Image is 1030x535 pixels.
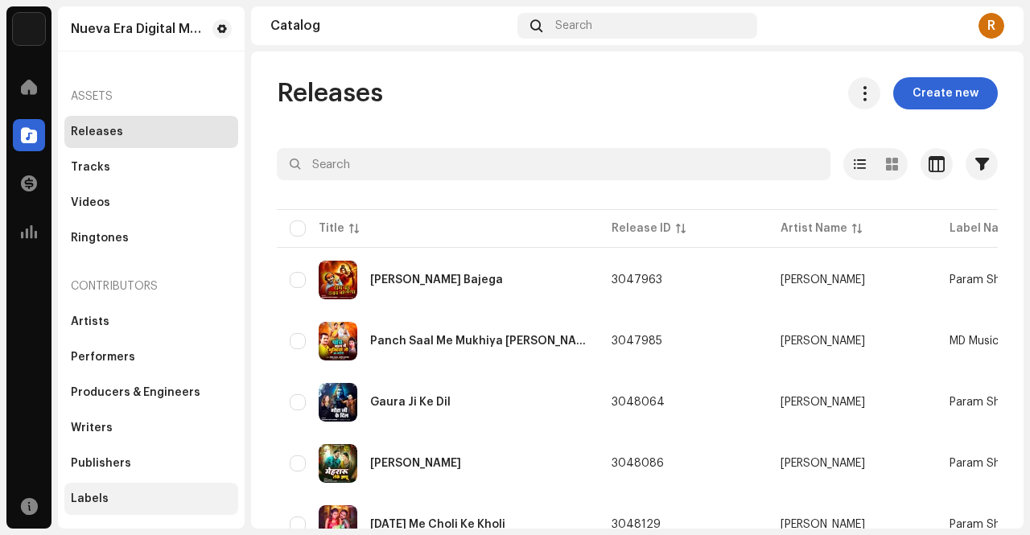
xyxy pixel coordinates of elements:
[781,458,924,469] span: Abhishek Suryavanshi
[64,341,238,373] re-m-nav-item: Performers
[319,220,344,237] div: Title
[370,335,586,347] div: Panch Saal Me Mukhiya Ji Ka Kaila
[612,220,671,237] div: Release ID
[64,483,238,515] re-m-nav-item: Labels
[781,220,847,237] div: Artist Name
[781,274,924,286] span: Abhishek Suryavanshi
[270,19,511,32] div: Catalog
[612,458,664,469] span: 3048086
[913,77,978,109] span: Create new
[319,322,357,360] img: 45bd357f-b584-4c6c-adb0-040f70b42956
[71,23,206,35] div: Nueva Era Digital Media Private Limited
[71,492,109,505] div: Labels
[370,274,503,286] div: Ram Ka Danka Bajega
[612,519,661,530] span: 3048129
[781,335,924,347] span: Ramesh Yadav
[893,77,998,109] button: Create new
[555,19,592,32] span: Search
[781,519,924,530] span: Abhishek Suryavanshi
[71,386,200,399] div: Producers & Engineers
[71,232,129,245] div: Ringtones
[319,444,357,483] img: 7d0be83f-47c5-4490-9398-d7baa68a5e52
[71,351,135,364] div: Performers
[370,458,461,469] div: Mehraru Leke Jhadu
[64,151,238,183] re-m-nav-item: Tracks
[277,148,830,180] input: Search
[781,274,865,286] div: [PERSON_NAME]
[71,196,110,209] div: Videos
[64,412,238,444] re-m-nav-item: Writers
[64,116,238,148] re-m-nav-item: Releases
[370,397,451,408] div: Gaura Ji Ke Dil
[71,315,109,328] div: Artists
[781,335,865,347] div: [PERSON_NAME]
[64,306,238,338] re-m-nav-item: Artists
[612,335,662,347] span: 3047985
[319,383,357,422] img: 5c44c727-91b2-4dcd-af78-b4a435256dca
[13,13,45,45] img: de0d2825-999c-4937-b35a-9adca56ee094
[781,397,865,408] div: [PERSON_NAME]
[978,13,1004,39] div: R
[64,187,238,219] re-m-nav-item: Videos
[64,222,238,254] re-m-nav-item: Ringtones
[370,519,505,530] div: Holi Me Choli Ke Kholi
[612,274,662,286] span: 3047963
[781,519,865,530] div: [PERSON_NAME]
[950,220,1016,237] div: Label Name
[781,458,865,469] div: [PERSON_NAME]
[64,447,238,479] re-m-nav-item: Publishers
[64,377,238,409] re-m-nav-item: Producers & Engineers
[71,126,123,138] div: Releases
[319,261,357,299] img: 7dc9357b-b438-4939-b87e-3cf6940cbd3c
[71,161,110,174] div: Tracks
[781,397,924,408] span: Abhishek Suryavanshi
[277,77,383,109] span: Releases
[612,397,665,408] span: 3048064
[64,267,238,306] re-a-nav-header: Contributors
[64,77,238,116] re-a-nav-header: Assets
[71,457,131,470] div: Publishers
[71,422,113,434] div: Writers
